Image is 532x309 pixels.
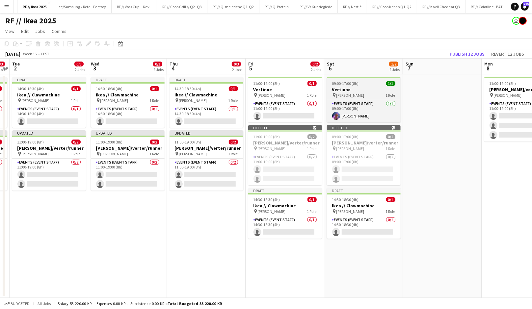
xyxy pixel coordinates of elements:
div: Updated [170,130,243,136]
span: 0/1 [71,86,81,91]
button: RF // Ikea 2025 [17,0,52,13]
button: RF // Nestlé [338,0,367,13]
span: 14:30-18:30 (4h) [17,86,44,91]
a: 225 [521,3,529,11]
span: 09:00-17:00 (8h) [332,134,359,139]
app-card-role: Events (Event Staff)0/211:00-19:00 (8h) [91,159,165,191]
span: 1 Role [71,151,81,156]
a: View [3,27,17,36]
span: Total Budgeted 53 220.00 KR [168,301,222,306]
span: 11:00-19:00 (8h) [17,140,44,144]
app-job-card: Deleted 09:00-17:00 (8h)0/2[PERSON_NAME]/verter/runner [PERSON_NAME]1 RoleEvents (Event Staff)0/2... [327,125,401,185]
span: Thu [170,61,178,67]
span: 1 Role [386,93,395,98]
span: View [5,28,14,34]
app-job-card: Draft14:30-18:30 (4h)0/1Ikea // Clawmachine [PERSON_NAME]1 RoleEvents (Event Staff)0/114:30-18:30... [12,77,86,128]
h3: [PERSON_NAME]/verter/runner [170,145,243,151]
div: 2 Jobs [75,67,85,72]
button: RF // Kavli Cheddar Q3 [417,0,465,13]
app-job-card: 11:00-19:00 (8h)0/1Vertinne [PERSON_NAME]1 RoleEvents (Event Staff)0/111:00-19:00 (8h) [248,77,322,122]
span: 3 [90,64,99,72]
span: [PERSON_NAME] [336,146,364,151]
span: 6 [326,64,334,72]
a: Comms [49,27,69,36]
span: Sat [327,61,334,67]
app-card-role: Events (Event Staff)0/211:00-19:00 (8h) [248,153,322,185]
h3: [PERSON_NAME]/verter/runner [248,140,322,146]
app-user-avatar: Hin Shing Cheung [519,17,527,25]
div: CEST [41,51,49,56]
span: 1 Role [228,98,238,103]
span: 0/2 [310,62,320,66]
span: [PERSON_NAME] [100,98,128,103]
button: RF // Voss Cup + Kavli [112,0,157,13]
span: 11:00-19:00 (8h) [175,140,201,144]
span: 225 [523,2,529,6]
span: 1 Role [71,98,81,103]
span: [PERSON_NAME] [494,93,522,98]
app-job-card: 09:00-17:00 (8h)1/1Vertinne [PERSON_NAME]1 RoleEvents (Event Staff)1/109:00-17:00 (8h)[PERSON_NAME] [327,77,401,122]
span: 1/2 [389,62,398,66]
span: 1 Role [307,93,317,98]
button: RF // Coop Grill // Q2 -Q3 [157,0,207,13]
h3: [PERSON_NAME]/verter/runner [91,145,165,151]
app-job-card: Updated11:00-19:00 (8h)0/2[PERSON_NAME]/verter/runner [PERSON_NAME]1 RoleEvents (Event Staff)0/21... [91,130,165,191]
span: Week 36 [22,51,38,56]
span: 11:00-19:00 (8h) [253,134,280,139]
h3: Ikea // Clawmachine [12,92,86,98]
span: [PERSON_NAME] [100,151,128,156]
span: [PERSON_NAME] [179,98,207,103]
h3: Vertinne [248,87,322,92]
div: 2 Jobs [153,67,164,72]
div: Draft14:30-18:30 (4h)0/1Ikea // Clawmachine [PERSON_NAME]1 RoleEvents (Event Staff)0/114:30-18:30... [170,77,243,128]
span: 0/3 [74,62,84,66]
div: Draft [248,188,322,193]
button: Budgeted [3,300,31,307]
span: 0/2 [386,134,395,139]
h3: Vertinne [327,87,401,92]
span: Jobs [35,28,45,34]
app-card-role: Events (Event Staff)0/111:00-19:00 (8h) [248,100,322,122]
app-card-role: Events (Event Staff)0/211:00-19:00 (8h) [12,159,86,191]
h3: Ikea // Clawmachine [170,92,243,98]
span: 11:00-19:00 (8h) [253,81,280,86]
span: Wed [91,61,99,67]
span: 1 Role [150,151,159,156]
span: Edit [21,28,29,34]
button: Publish 12 jobs [447,50,487,58]
span: 7 [405,64,413,72]
button: RF // VY Kundeglede [294,0,338,13]
a: Edit [18,27,31,36]
span: Tue [12,61,20,67]
span: Mon [484,61,493,67]
span: 0/1 [307,81,317,86]
span: Budgeted [11,301,30,306]
app-user-avatar: Alexander Skeppland Hole [512,17,520,25]
span: [PERSON_NAME] [258,93,286,98]
app-card-role: Events (Event Staff)0/114:30-18:30 (4h) [91,105,165,128]
span: 5 [247,64,253,72]
div: Draft14:30-18:30 (4h)0/1Ikea // Clawmachine [PERSON_NAME]1 RoleEvents (Event Staff)0/114:30-18:30... [327,188,401,239]
button: Ice/Samsung x Retail Factory [52,0,112,13]
app-job-card: Deleted 11:00-19:00 (8h)0/2[PERSON_NAME]/verter/runner [PERSON_NAME]1 RoleEvents (Event Staff)0/2... [248,125,322,185]
button: RF // Q-Protein [259,0,294,13]
app-job-card: Updated11:00-19:00 (8h)0/2[PERSON_NAME]/verter/runner [PERSON_NAME]1 RoleEvents (Event Staff)0/21... [170,130,243,191]
h3: [PERSON_NAME]/verter/runner [12,145,86,151]
app-card-role: Events (Event Staff)0/211:00-19:00 (8h) [170,159,243,191]
span: 0/2 [71,140,81,144]
span: 14:30-18:30 (4h) [175,86,201,91]
span: 2 [11,64,20,72]
app-card-role: Events (Event Staff)1/109:00-17:00 (8h)[PERSON_NAME] [327,100,401,122]
span: 0/2 [307,134,317,139]
button: RF // Coop Kebab Q1-Q2 [367,0,417,13]
span: [PERSON_NAME] [336,209,364,214]
div: Draft [170,77,243,82]
span: 1 Role [150,98,159,103]
div: Updated11:00-19:00 (8h)0/2[PERSON_NAME]/verter/runner [PERSON_NAME]1 RoleEvents (Event Staff)0/21... [12,130,86,191]
span: 1/1 [386,81,395,86]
